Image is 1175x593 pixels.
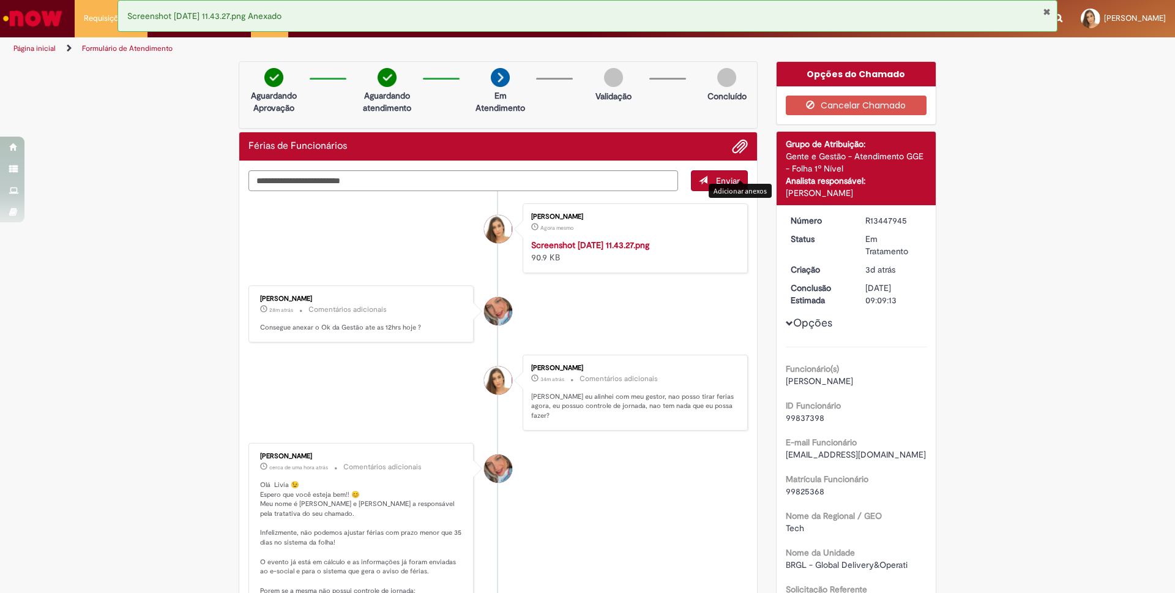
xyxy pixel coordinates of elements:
[786,187,927,199] div: [PERSON_NAME]
[781,263,857,276] dt: Criação
[786,412,824,423] span: 99837398
[260,295,464,303] div: [PERSON_NAME]
[786,437,857,448] b: E-mail Funcionário
[786,449,926,460] span: [EMAIL_ADDRESS][DOMAIN_NAME]
[491,68,510,87] img: arrow-next.png
[786,547,855,558] b: Nome da Unidade
[244,89,304,114] p: Aguardando Aprovação
[531,239,735,263] div: 90.9 KB
[127,10,282,21] span: Screenshot [DATE] 11.43.27.png Anexado
[691,170,748,191] button: Enviar
[484,455,512,483] div: undefined Online
[540,224,573,232] time: 29/08/2025 11:44:44
[786,400,841,411] b: ID Funcionário
[865,264,895,275] time: 26/08/2025 11:47:35
[540,224,573,232] span: Agora mesmo
[786,363,839,374] b: Funcionário(s)
[484,366,512,395] div: Livia Fernandes Zibordi
[786,559,908,570] span: BRGL - Global Delivery&Operati
[709,184,772,198] div: Adicionar anexos
[786,474,868,485] b: Matrícula Funcionário
[343,462,422,472] small: Comentários adicionais
[248,141,347,152] h2: Férias de Funcionários Histórico de tíquete
[260,323,464,333] p: Consegue anexar o Ok da Gestão ate as 12hrs hoje ?
[531,392,735,421] p: [PERSON_NAME] eu alinhei com meu gestor, nao posso tirar ferias agora, eu possuo controle de jorn...
[781,233,857,245] dt: Status
[308,304,387,315] small: Comentários adicionais
[865,214,922,227] div: R13447945
[865,264,895,275] span: 3d atrás
[531,240,649,251] a: Screenshot [DATE] 11.43.27.png
[777,62,936,86] div: Opções do Chamado
[264,68,283,87] img: check-circle-green.png
[1,6,64,31] img: ServiceNow
[786,138,927,150] div: Grupo de Atribuição:
[357,89,417,114] p: Aguardando atendimento
[1043,7,1051,17] button: Fechar Notificação
[531,364,735,372] div: [PERSON_NAME]
[781,214,857,227] dt: Número
[260,453,464,460] div: [PERSON_NAME]
[82,43,173,53] a: Formulário de Atendimento
[269,464,328,471] span: cerca de uma hora atrás
[732,138,748,154] button: Adicionar anexos
[580,374,658,384] small: Comentários adicionais
[13,43,56,53] a: Página inicial
[540,376,564,383] span: 34m atrás
[716,175,740,186] span: Enviar
[9,37,774,60] ul: Trilhas de página
[865,263,922,276] div: 26/08/2025 11:47:35
[786,150,927,175] div: Gente e Gestão - Atendimento GGE - Folha 1º Nível
[378,68,397,87] img: check-circle-green.png
[786,523,804,534] span: Tech
[865,282,922,306] div: [DATE] 09:09:13
[707,90,747,102] p: Concluído
[604,68,623,87] img: img-circle-grey.png
[84,12,127,25] span: Requisições
[248,170,678,191] textarea: Digite sua mensagem aqui...
[786,486,824,497] span: 99825368
[484,215,512,243] div: Livia Fernandes Zibordi
[786,510,882,521] b: Nome da Regional / GEO
[786,175,927,187] div: Analista responsável:
[786,376,853,387] span: [PERSON_NAME]
[717,68,736,87] img: img-circle-grey.png
[484,297,512,325] div: undefined Online
[531,213,735,221] div: [PERSON_NAME]
[786,96,927,115] button: Cancelar Chamado
[595,90,632,102] p: Validação
[865,233,922,257] div: Em Tratamento
[1104,13,1166,23] span: [PERSON_NAME]
[269,306,293,314] span: 28m atrás
[471,89,530,114] p: Em Atendimento
[269,306,293,314] time: 29/08/2025 11:16:18
[781,282,857,306] dt: Conclusão Estimada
